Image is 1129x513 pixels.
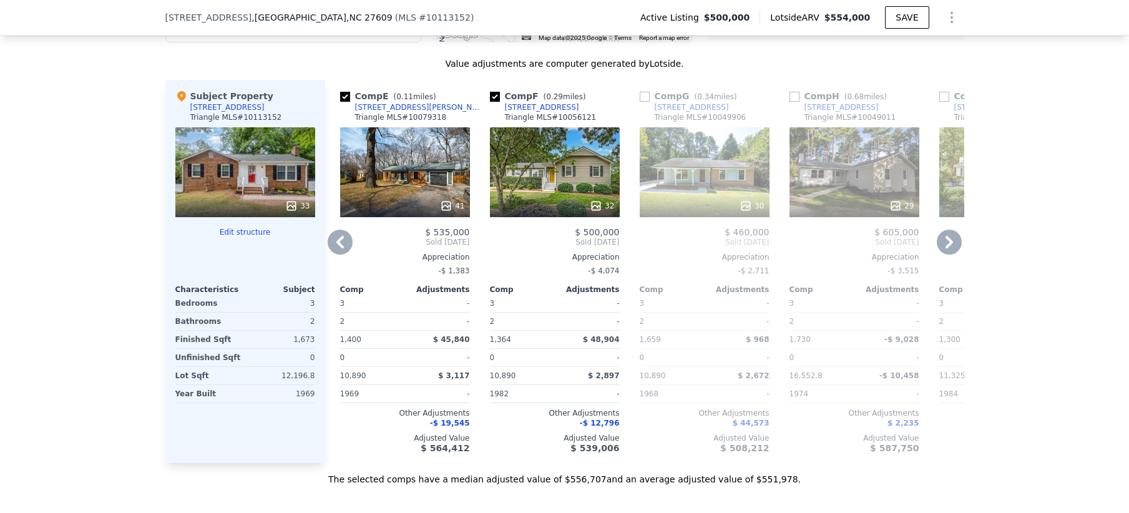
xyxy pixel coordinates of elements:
span: $ 44,573 [733,419,770,427]
div: Appreciation [939,252,1069,262]
div: - [557,349,620,366]
span: 10,890 [340,371,366,380]
div: Other Adjustments [939,408,1069,418]
div: 41 [440,200,464,212]
span: -$ 2,711 [738,266,769,275]
span: -$ 3,515 [887,266,919,275]
div: - [857,295,919,312]
div: Year Built [175,385,243,403]
div: Bedrooms [175,295,243,312]
div: Bathrooms [175,313,243,330]
span: $ 508,212 [720,443,769,453]
div: 12,196.8 [248,367,315,384]
span: 1,300 [939,335,960,344]
div: 1,673 [248,331,315,348]
div: Triangle MLS # 10113152 [190,112,282,122]
span: -$ 9,028 [884,335,919,344]
div: Comp G [640,90,742,102]
div: 29 [889,200,914,212]
div: - [857,313,919,330]
div: 2 [340,313,403,330]
span: ( miles) [839,92,892,101]
span: 0 [640,353,645,362]
span: ( miles) [690,92,742,101]
div: 1969 [248,385,315,403]
span: ( miles) [539,92,591,101]
a: [STREET_ADDRESS] [939,102,1029,112]
button: Show Options [939,5,964,30]
span: Sold [DATE] [490,237,620,247]
span: $ 3,117 [438,371,469,380]
div: - [557,385,620,403]
div: 2 [789,313,852,330]
span: 11,325.6 [939,371,972,380]
div: Subject Property [175,90,273,102]
a: [STREET_ADDRESS][PERSON_NAME] [340,102,485,112]
span: 0 [939,353,944,362]
div: ( ) [395,11,474,24]
div: Appreciation [640,252,770,262]
div: Unfinished Sqft [175,349,243,366]
span: 0.11 [396,92,413,101]
div: Other Adjustments [490,408,620,418]
div: - [707,385,770,403]
div: [STREET_ADDRESS] [954,102,1029,112]
span: Active Listing [640,11,704,24]
span: 3 [939,299,944,308]
span: MLS [398,12,416,22]
div: Comp [340,285,405,295]
span: $ 2,897 [588,371,619,380]
div: - [557,295,620,312]
div: 32 [590,200,614,212]
div: Triangle MLS # 10049906 [655,112,746,122]
div: Comp H [789,90,892,102]
span: 3 [640,299,645,308]
div: Adjustments [705,285,770,295]
div: 2 [939,313,1002,330]
div: Other Adjustments [789,408,919,418]
div: Triangle MLS # 10056121 [505,112,597,122]
span: 1,659 [640,335,661,344]
a: [STREET_ADDRESS] [490,102,579,112]
div: - [707,295,770,312]
button: Edit structure [175,227,315,237]
span: 1,730 [789,335,811,344]
div: 1984 [939,385,1002,403]
span: , NC 27609 [346,12,393,22]
div: Adjusted Value [939,433,1069,443]
div: Appreciation [490,252,620,262]
a: [STREET_ADDRESS] [789,102,879,112]
a: Report a map error [639,34,689,41]
div: The selected comps have a median adjusted value of $556,707 and an average adjusted value of $551... [165,463,964,486]
div: 2 [248,313,315,330]
span: -$ 12,796 [580,419,620,427]
span: 0.68 [847,92,864,101]
span: , [GEOGRAPHIC_DATA] [252,11,392,24]
span: 0 [789,353,794,362]
div: Comp [939,285,1004,295]
div: Other Adjustments [340,408,470,418]
div: 3 [248,295,315,312]
div: - [408,349,470,366]
div: Comp [490,285,555,295]
div: 1982 [490,385,552,403]
div: Comp [789,285,854,295]
div: [STREET_ADDRESS][PERSON_NAME] [355,102,485,112]
span: Sold [DATE] [640,237,770,247]
span: # 10113152 [419,12,471,22]
div: 1969 [340,385,403,403]
a: Terms [614,34,632,41]
div: 2 [490,313,552,330]
div: Triangle MLS # 10079318 [355,112,447,122]
button: SAVE [885,6,929,29]
div: 33 [285,200,310,212]
div: Adjustments [555,285,620,295]
span: 10,890 [490,371,516,380]
div: Appreciation [340,252,470,262]
div: Adjusted Value [340,433,470,443]
div: 2 [640,313,702,330]
span: Map data ©2025 Google [539,34,607,41]
span: -$ 4,074 [588,266,619,275]
span: $ 539,006 [570,443,619,453]
span: 0 [340,353,345,362]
